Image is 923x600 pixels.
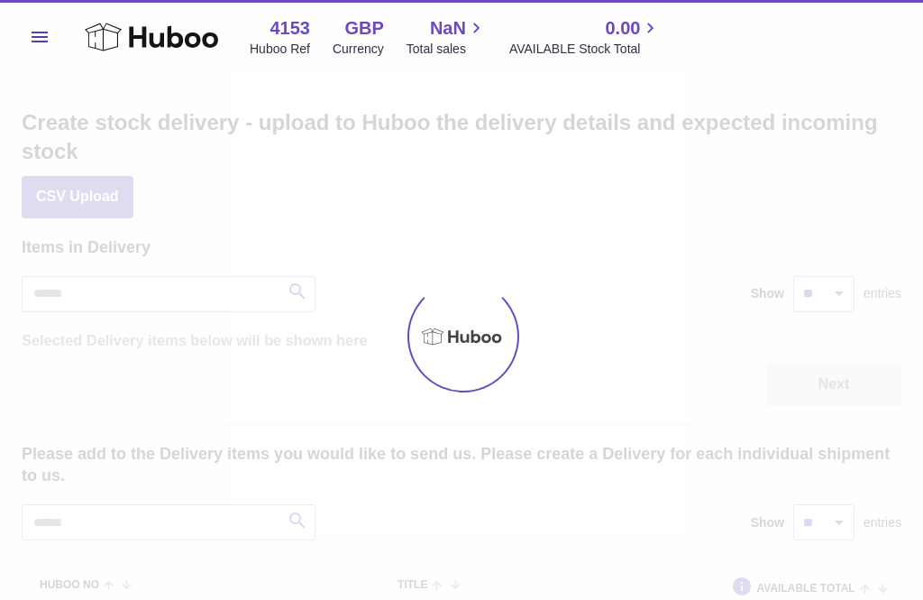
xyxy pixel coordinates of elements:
span: AVAILABLE Stock Total [509,41,662,58]
a: 0.00 AVAILABLE Stock Total [509,16,662,58]
span: NaN [430,16,466,41]
span: Total sales [407,41,487,58]
strong: 4153 [270,16,310,41]
span: 0.00 [605,16,640,41]
div: Currency [333,41,384,58]
strong: GBP [344,16,383,41]
a: NaN Total sales [407,16,487,58]
div: Huboo Ref [250,41,310,58]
